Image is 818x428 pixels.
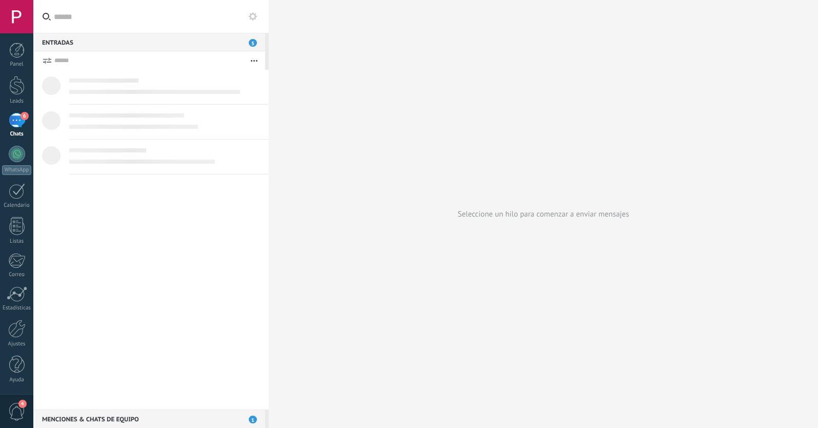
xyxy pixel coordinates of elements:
[2,238,32,245] div: Listas
[249,416,257,423] span: 1
[21,112,29,120] span: 6
[2,341,32,347] div: Ajustes
[2,61,32,68] div: Panel
[2,165,31,175] div: WhatsApp
[2,98,32,105] div: Leads
[2,271,32,278] div: Correo
[33,33,265,51] div: Entradas
[249,39,257,47] span: 5
[33,410,265,428] div: Menciones & Chats de equipo
[18,400,27,408] span: 4
[2,202,32,209] div: Calendario
[2,377,32,383] div: Ayuda
[2,131,32,138] div: Chats
[2,305,32,312] div: Estadísticas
